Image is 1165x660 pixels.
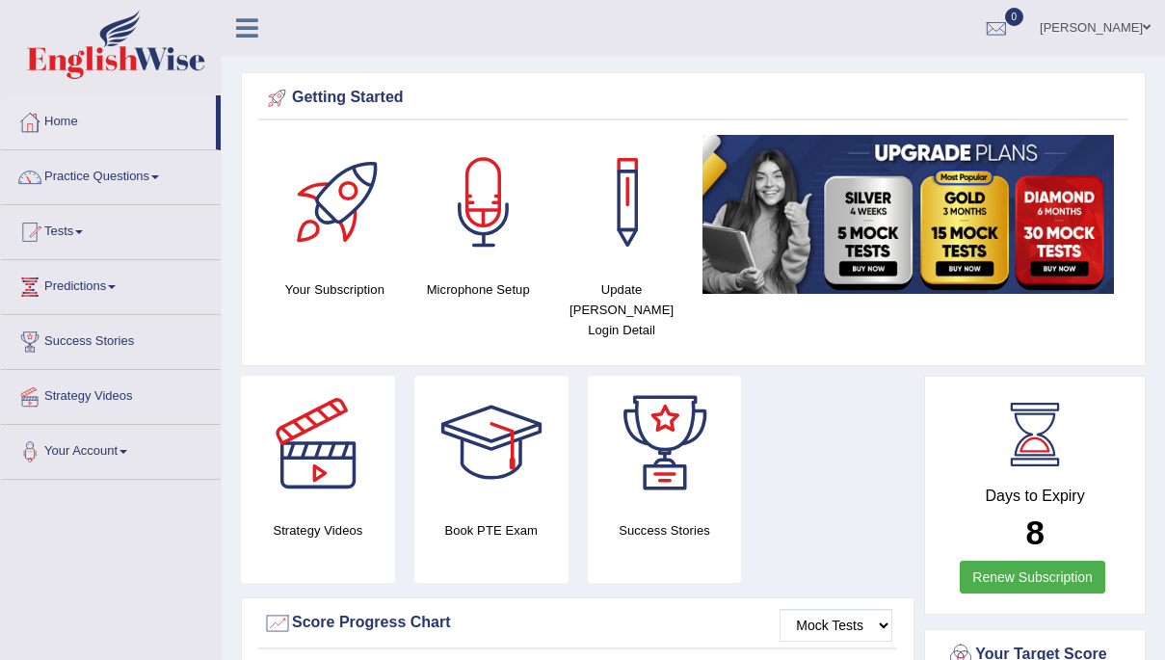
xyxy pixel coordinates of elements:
h4: Book PTE Exam [414,520,569,541]
b: 8 [1025,514,1044,551]
img: small5.jpg [702,135,1114,294]
a: Home [1,95,216,144]
h4: Success Stories [588,520,742,541]
h4: Days to Expiry [946,488,1124,505]
h4: Update [PERSON_NAME] Login Detail [560,279,684,340]
div: Score Progress Chart [263,609,892,638]
a: Predictions [1,260,221,308]
a: Tests [1,205,221,253]
h4: Strategy Videos [241,520,395,541]
div: Getting Started [263,84,1124,113]
h4: Microphone Setup [416,279,541,300]
a: Success Stories [1,315,221,363]
a: Your Account [1,425,221,473]
a: Practice Questions [1,150,221,198]
span: 0 [1005,8,1024,26]
a: Strategy Videos [1,370,221,418]
h4: Your Subscription [273,279,397,300]
a: Renew Subscription [960,561,1105,594]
